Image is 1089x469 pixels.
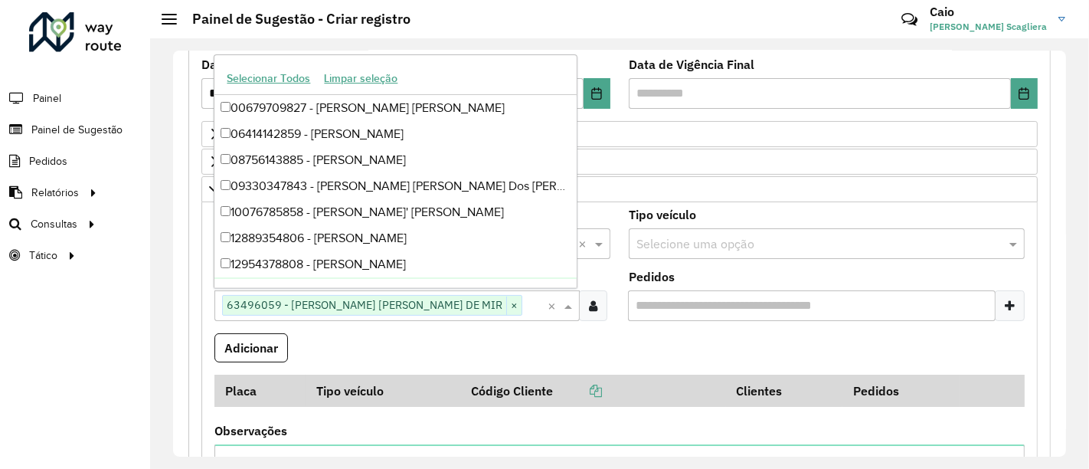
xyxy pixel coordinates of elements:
a: Copiar [553,383,602,398]
th: Tipo veículo [306,375,460,407]
span: × [506,297,522,315]
span: Relatórios [31,185,79,201]
th: Clientes [726,375,843,407]
div: 13425950843 - [PERSON_NAME] [PERSON_NAME] [214,277,577,303]
ng-dropdown-panel: Options list [214,54,577,288]
div: 12889354806 - [PERSON_NAME] [214,225,577,251]
label: Tipo veículo [629,205,696,224]
button: Selecionar Todos [220,67,317,90]
label: Observações [214,421,287,440]
button: Limpar seleção [317,67,404,90]
span: Tático [29,248,57,264]
label: Data de Vigência Final [629,55,754,74]
th: Placa [214,375,306,407]
div: 06414142859 - [PERSON_NAME] [214,121,577,147]
span: [PERSON_NAME] Scagliera [930,20,1047,34]
label: Data de Vigência Inicial [201,55,342,74]
button: Choose Date [1011,78,1038,109]
span: Clear all [578,235,591,253]
span: Clear all [548,297,561,315]
a: Priorizar Cliente - Não podem ficar no buffer [201,121,1038,147]
button: Choose Date [584,78,610,109]
span: Pedidos [29,153,67,169]
span: Painel [33,90,61,107]
h2: Painel de Sugestão - Criar registro [177,11,410,28]
a: Cliente para Recarga [201,176,1038,202]
div: 00679709827 - [PERSON_NAME] [PERSON_NAME] [214,95,577,121]
span: Consultas [31,216,77,232]
label: Pedidos [629,267,675,286]
a: Preservar Cliente - Devem ficar no buffer, não roteirizar [201,149,1038,175]
div: 09330347843 - [PERSON_NAME] [PERSON_NAME] Dos [PERSON_NAME] [214,173,577,199]
th: Pedidos [842,375,960,407]
div: 12954378808 - [PERSON_NAME] [214,251,577,277]
div: 08756143885 - [PERSON_NAME] [214,147,577,173]
span: Painel de Sugestão [31,122,123,138]
span: 63496059 - [PERSON_NAME] [PERSON_NAME] DE MIR [223,296,506,314]
div: 10076785858 - [PERSON_NAME]' [PERSON_NAME] [214,199,577,225]
h3: Caio [930,5,1047,19]
a: Contato Rápido [893,3,926,36]
th: Código Cliente [460,375,726,407]
button: Adicionar [214,333,288,362]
